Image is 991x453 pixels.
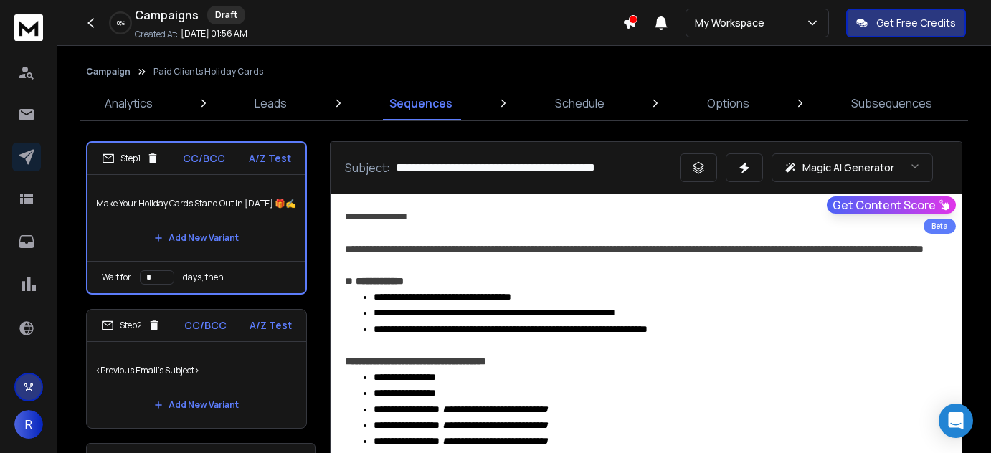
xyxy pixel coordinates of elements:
[117,19,125,27] p: 0 %
[153,66,263,77] p: Paid Clients Holiday Cards
[135,29,178,40] p: Created At:
[555,95,604,112] p: Schedule
[14,410,43,439] button: R
[102,272,131,283] p: Wait for
[389,95,452,112] p: Sequences
[381,86,461,120] a: Sequences
[96,183,297,224] p: Make Your Holiday Cards Stand Out in [DATE] 🎁✍️
[546,86,613,120] a: Schedule
[802,161,894,175] p: Magic AI Generator
[246,86,295,120] a: Leads
[86,66,131,77] button: Campaign
[939,404,973,438] div: Open Intercom Messenger
[14,14,43,41] img: logo
[924,219,956,234] div: Beta
[95,351,298,391] p: <Previous Email's Subject>
[86,141,307,295] li: Step1CC/BCCA/Z TestMake Your Holiday Cards Stand Out in [DATE] 🎁✍️Add New VariantWait fordays, then
[143,391,250,419] button: Add New Variant
[101,319,161,332] div: Step 2
[255,95,287,112] p: Leads
[851,95,932,112] p: Subsequences
[86,309,307,429] li: Step2CC/BCCA/Z Test<Previous Email's Subject>Add New Variant
[96,86,161,120] a: Analytics
[184,318,227,333] p: CC/BCC
[143,224,250,252] button: Add New Variant
[183,272,224,283] p: days, then
[827,196,956,214] button: Get Content Score
[876,16,956,30] p: Get Free Credits
[183,151,225,166] p: CC/BCC
[843,86,941,120] a: Subsequences
[207,6,245,24] div: Draft
[698,86,758,120] a: Options
[250,318,292,333] p: A/Z Test
[181,28,247,39] p: [DATE] 01:56 AM
[772,153,933,182] button: Magic AI Generator
[135,6,199,24] h1: Campaigns
[249,151,291,166] p: A/Z Test
[707,95,749,112] p: Options
[695,16,770,30] p: My Workspace
[105,95,153,112] p: Analytics
[846,9,966,37] button: Get Free Credits
[345,159,390,176] p: Subject:
[102,152,159,165] div: Step 1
